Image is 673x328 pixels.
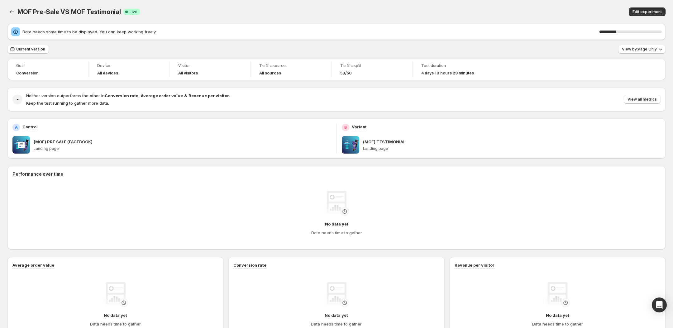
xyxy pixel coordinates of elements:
strong: Average order value [141,93,183,98]
strong: , [138,93,140,98]
span: Goal [16,63,79,68]
span: Test duration [421,63,485,68]
button: Back [7,7,16,16]
a: Traffic split50/50 [340,63,403,76]
a: GoalConversion [16,63,79,76]
a: DeviceAll devices [97,63,160,76]
span: Visitor [178,63,241,68]
strong: Conversion rate [105,93,138,98]
h4: No data yet [546,312,569,318]
h2: A [15,125,18,130]
h4: No data yet [104,312,127,318]
h2: Performance over time [12,171,661,177]
span: Neither version outperforms the other in . [26,93,230,98]
img: (MOF) PRE SALE (FACEBOOK) [12,136,30,154]
h4: Data needs time to gather [311,321,362,327]
a: Traffic sourceAll sources [259,63,322,76]
span: MOF Pre-Sale VS MOF Testimonial [17,8,121,16]
h2: - [17,96,19,102]
span: Traffic source [259,63,322,68]
a: Test duration4 days 10 hours 29 minutes [421,63,485,76]
p: (MOF) PRE SALE (FACEBOOK) [34,139,93,145]
button: View by:Page Only [618,45,666,54]
p: Landing page [363,146,661,151]
h4: Data needs time to gather [90,321,141,327]
h3: Average order value [12,262,54,268]
h4: All sources [259,71,281,76]
img: (MOF) TESTIMONIAL [342,136,359,154]
p: Control [22,124,38,130]
span: View by: Page Only [622,47,657,52]
button: View all metrics [624,95,661,104]
span: View all metrics [628,97,657,102]
a: VisitorAll visitors [178,63,241,76]
strong: Revenue per visitor [189,93,229,98]
h4: No data yet [325,221,348,227]
h4: All visitors [178,71,198,76]
h4: All devices [97,71,118,76]
h4: Data needs time to gather [532,321,583,327]
span: Conversion [16,71,39,76]
h3: Revenue per visitor [455,262,494,268]
span: Current version [16,47,45,52]
img: No data yet [103,282,128,307]
button: Edit experiment [629,7,666,16]
span: 4 days 10 hours 29 minutes [421,71,474,76]
img: No data yet [324,282,349,307]
strong: & [184,93,187,98]
img: No data yet [324,191,349,216]
img: No data yet [545,282,570,307]
h3: Conversion rate [233,262,266,268]
span: Keep the test running to gather more data. [26,101,109,106]
span: Live [130,9,137,14]
span: Data needs some time to be displayed. You can keep working freely. [22,29,599,35]
button: Current version [7,45,49,54]
p: (MOF) TESTIMONIAL [363,139,405,145]
h4: No data yet [325,312,348,318]
span: Edit experiment [632,9,662,14]
h2: B [344,125,347,130]
span: Device [97,63,160,68]
span: 50/50 [340,71,352,76]
p: Variant [352,124,367,130]
h4: Data needs time to gather [311,230,362,236]
span: Traffic split [340,63,403,68]
div: Open Intercom Messenger [652,297,667,312]
p: Landing page [34,146,332,151]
